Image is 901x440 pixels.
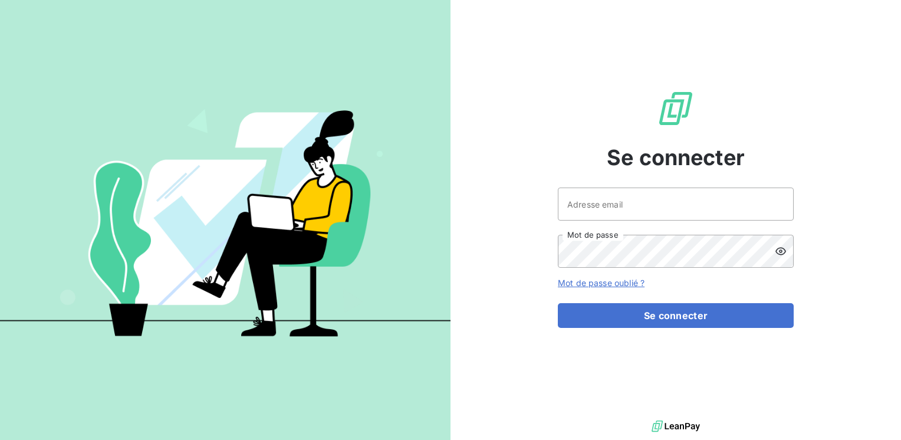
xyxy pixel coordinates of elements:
[558,278,644,288] a: Mot de passe oublié ?
[652,418,700,435] img: logo
[607,142,745,173] span: Se connecter
[657,90,695,127] img: Logo LeanPay
[558,303,794,328] button: Se connecter
[558,188,794,221] input: placeholder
